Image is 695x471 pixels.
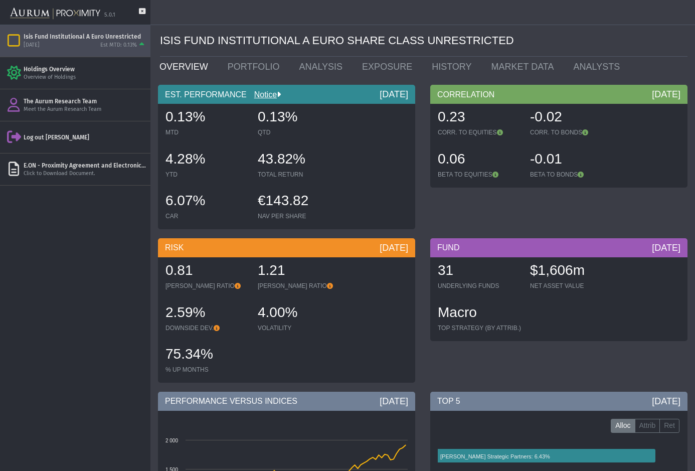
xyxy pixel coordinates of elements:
[438,149,520,171] div: 0.06
[24,74,146,81] div: Overview of Holdings
[258,282,340,290] div: [PERSON_NAME] RATIO
[258,171,340,179] div: TOTAL RETURN
[165,324,248,332] div: DOWNSIDE DEV.
[220,57,292,77] a: PORTFOLIO
[100,42,137,49] div: Est MTD: 0.13%
[355,57,424,77] a: EXPOSURE
[24,42,40,49] div: [DATE]
[24,33,146,41] div: Isis Fund Institutional A Euro Unrestricted
[530,261,612,282] div: $1,606m
[438,324,521,332] div: TOP STRATEGY (BY ATTRIB.)
[635,419,660,433] label: Attrib
[484,57,566,77] a: MARKET DATA
[24,97,146,105] div: The Aurum Research Team
[24,106,146,113] div: Meet the Aurum Research Team
[24,170,146,178] div: Click to Download Document.
[165,149,248,171] div: 4.28%
[440,453,550,459] text: [PERSON_NAME] Strategic Partners: 6.43%
[104,12,115,19] div: 5.0.1
[530,171,612,179] div: BETA TO BONDS
[424,57,483,77] a: HISTORY
[258,191,340,212] div: €143.82
[652,395,680,407] div: [DATE]
[438,109,465,124] span: 0.23
[380,88,408,100] div: [DATE]
[438,261,520,282] div: 31
[165,212,248,220] div: CAR
[165,282,248,290] div: [PERSON_NAME] RATIO
[24,133,146,141] div: Log out [PERSON_NAME]
[652,242,680,254] div: [DATE]
[430,392,687,411] div: TOP 5
[158,238,415,257] div: RISK
[165,303,248,324] div: 2.59%
[530,282,612,290] div: NET ASSET VALUE
[258,149,340,171] div: 43.82%
[258,212,340,220] div: NAV PER SHARE
[438,303,521,324] div: Macro
[611,419,635,433] label: Alloc
[566,57,632,77] a: ANALYSTS
[652,88,680,100] div: [DATE]
[165,109,205,124] span: 0.13%
[158,392,415,411] div: PERFORMANCE VERSUS INDICES
[10,3,100,25] img: Aurum-Proximity%20white.svg
[247,90,277,99] a: Notice
[165,191,248,212] div: 6.07%
[258,128,340,136] div: QTD
[530,149,612,171] div: -0.01
[438,282,520,290] div: UNDERLYING FUNDS
[258,109,297,124] span: 0.13%
[438,171,520,179] div: BETA TO EQUITIES
[160,25,687,57] div: ISIS FUND INSTITUTIONAL A EURO SHARE CLASS UNRESTRICTED
[430,238,687,257] div: FUND
[438,128,520,136] div: CORR. TO EQUITIES
[258,261,340,282] div: 1.21
[24,162,146,170] div: E.ON - Proximity Agreement and Electronic Access Agreement - Signed.pdf
[291,57,355,77] a: ANALYSIS
[659,419,679,433] label: Ret
[158,85,415,104] div: EST. PERFORMANCE
[380,395,408,407] div: [DATE]
[165,261,248,282] div: 0.81
[530,128,612,136] div: CORR. TO BONDS
[258,324,340,332] div: VOLATILITY
[530,107,612,128] div: -0.02
[165,171,248,179] div: YTD
[24,65,146,73] div: Holdings Overview
[430,85,687,104] div: CORRELATION
[165,366,248,374] div: % UP MONTHS
[258,303,340,324] div: 4.00%
[152,57,220,77] a: OVERVIEW
[165,345,248,366] div: 75.34%
[165,438,178,443] text: 2 000
[165,128,248,136] div: MTD
[247,89,281,100] div: Notice
[380,242,408,254] div: [DATE]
